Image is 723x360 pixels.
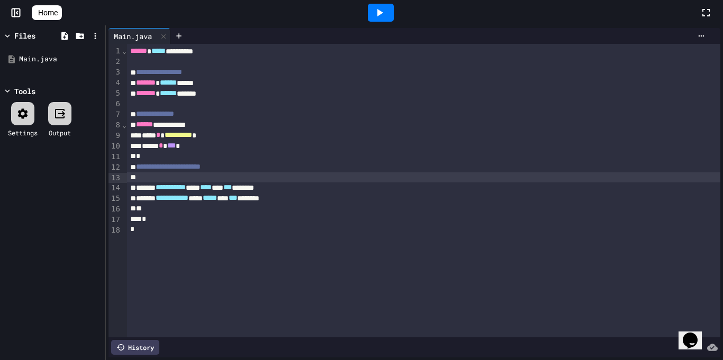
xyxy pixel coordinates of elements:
[109,46,122,57] div: 1
[109,99,122,109] div: 6
[109,225,122,236] div: 18
[109,120,122,131] div: 8
[14,86,35,97] div: Tools
[38,7,58,18] span: Home
[109,141,122,152] div: 10
[111,340,159,355] div: History
[109,152,122,162] div: 11
[109,162,122,173] div: 12
[109,193,122,204] div: 15
[109,28,170,44] div: Main.java
[109,173,122,183] div: 13
[14,30,35,41] div: Files
[49,128,71,137] div: Output
[109,109,122,120] div: 7
[8,128,38,137] div: Settings
[122,121,127,129] span: Fold line
[109,204,122,215] div: 16
[109,67,122,78] div: 3
[109,131,122,141] div: 9
[32,5,62,20] a: Home
[109,88,122,99] div: 5
[122,47,127,55] span: Fold line
[679,318,712,349] iframe: chat widget
[109,57,122,67] div: 2
[109,215,122,225] div: 17
[109,31,157,42] div: Main.java
[109,78,122,88] div: 4
[19,54,102,64] div: Main.java
[109,183,122,193] div: 14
